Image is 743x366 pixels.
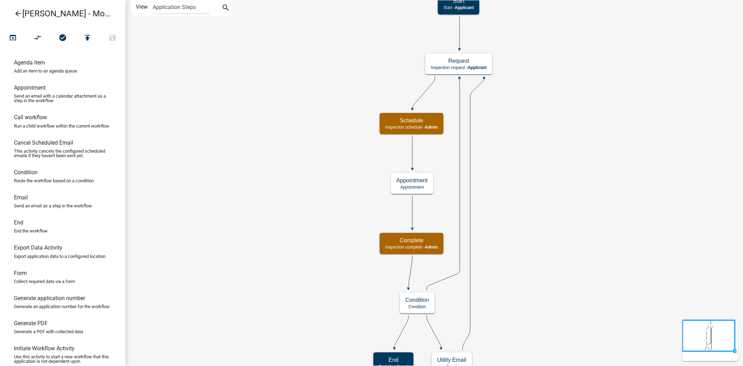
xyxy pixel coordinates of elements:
[14,345,75,352] h6: Initiate Workflow Activity
[14,279,75,284] p: Collect required data via a form
[385,117,438,124] h5: Schedule
[14,178,94,183] p: Route the workflow based on a condition
[14,84,46,91] h6: Appointment
[0,31,25,46] button: Test Workflow
[14,229,48,233] p: End the workflow
[100,31,125,46] button: Save
[34,33,42,43] i: compare_arrows
[14,149,111,158] p: This activity cancels the configured scheduled emails if they haven't been sent yet.
[467,65,487,70] span: Applicant
[14,219,23,226] h6: End
[14,59,45,66] h6: Agenda item
[14,169,38,176] h6: Condition
[431,65,487,70] p: Inspection request -
[14,69,77,73] p: Add an item to an agenda queue
[379,357,408,363] h5: End
[14,114,47,121] h6: Call workflow
[405,297,429,303] h5: Condition
[25,31,50,46] button: Auto Layout
[14,124,109,128] p: Run a child workflow within the current workflow
[396,185,428,190] p: Appointment
[385,237,438,244] h5: Complete
[75,31,100,46] button: Publish
[108,33,117,43] i: save
[385,125,438,130] p: Inspection schedule -
[437,357,466,363] h5: Utility Email
[14,204,92,208] p: Send an email as a step in the workflow
[9,33,17,43] i: open_in_browser
[14,9,22,19] i: arrow_back
[220,3,231,14] button: search
[443,5,474,10] p: Start -
[425,245,438,250] span: Admin
[6,6,114,22] a: [PERSON_NAME] - Module 3.1. Condition Looping
[425,125,438,130] span: Admin
[14,329,83,334] p: Generate a PDF with collected data
[59,33,67,43] i: check_circle
[14,295,85,302] h6: Generate application number
[385,245,438,250] p: Inspection complete -
[14,254,106,259] p: Export application data to a configured location
[222,3,230,13] i: search
[14,139,73,146] h6: Cancel Scheduled Email
[431,58,487,64] h5: Request
[14,304,110,309] p: Generate an application number for the workflow
[14,320,48,327] h6: Generate PDF
[455,5,474,10] span: Applicant
[14,244,62,251] h6: Export Data Activity
[396,177,428,184] h5: Appointment
[50,31,75,46] button: No problems
[14,94,111,103] p: Send an email with a calendar attachment as a step in the workflow
[14,354,111,364] p: Use this activity to start a new workflow that this application is not dependent upon.
[0,31,125,47] div: Workflow actions
[14,194,28,201] h6: Email
[405,304,429,309] p: Condition
[83,33,92,43] i: publish
[14,270,27,276] h6: Form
